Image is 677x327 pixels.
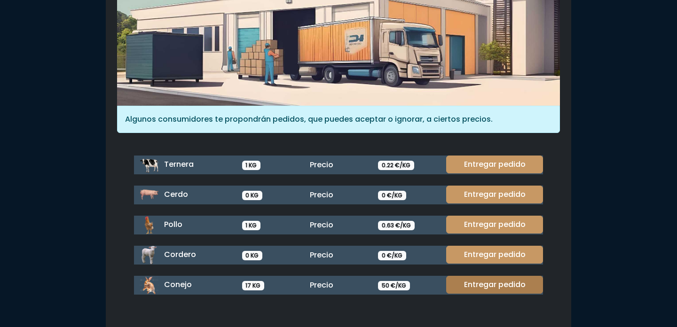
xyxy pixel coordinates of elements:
div: Precio [304,219,372,231]
span: Cordero [164,249,196,260]
a: Entregar pedido [446,186,543,203]
img: cordero.png [140,246,158,265]
span: 0.63 €/KG [378,221,415,230]
img: conejo.png [140,276,158,295]
span: 0 €/KG [378,251,406,260]
span: 0 KG [242,251,263,260]
span: Pollo [164,219,182,230]
div: Precio [304,159,372,171]
div: Precio [304,189,372,201]
div: Algunos consumidores te propondrán pedidos, que puedes aceptar o ignorar, a ciertos precios. [117,106,560,133]
span: 1 KG [242,221,261,230]
a: Entregar pedido [446,246,543,264]
div: Precio [304,249,372,261]
a: Entregar pedido [446,276,543,294]
span: Conejo [164,279,192,290]
div: Precio [304,280,372,291]
a: Entregar pedido [446,156,543,173]
a: Entregar pedido [446,216,543,234]
img: ternera.png [140,156,158,174]
span: Cerdo [164,189,188,200]
span: 1 KG [242,161,261,170]
span: 50 €/KG [378,281,410,290]
span: 0 €/KG [378,191,406,200]
img: cerdo.png [140,186,158,204]
span: 17 KG [242,281,265,290]
span: Ternera [164,159,194,170]
span: 0 KG [242,191,263,200]
span: 0.22 €/KG [378,161,414,170]
img: pollo.png [140,216,158,234]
